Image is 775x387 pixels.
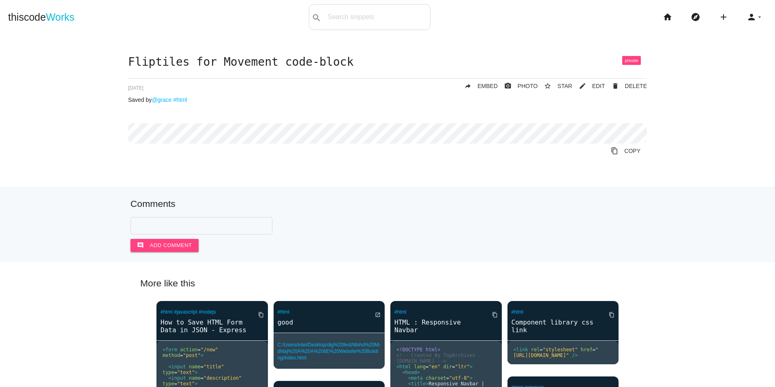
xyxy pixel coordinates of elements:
[177,370,195,375] span: "text"
[183,353,201,358] span: "post"
[180,347,197,353] span: action
[470,364,473,370] span: >
[161,309,172,315] a: #html
[309,4,324,30] button: search
[189,375,201,381] span: name
[464,79,471,93] i: reply
[152,97,171,103] a: @grace
[747,4,756,30] i: person
[168,364,186,370] span: <input
[189,364,201,370] span: name
[368,307,381,322] a: open_in_new
[278,342,380,361] a: C:/Users/intel/Desktop/dig%20fest/Mohd%20Midhlaj%20A%20A%206E%20Website%20Building/index.html
[609,307,614,322] i: content_copy
[504,79,512,93] i: photo_camera
[531,347,540,353] span: rel
[492,307,498,322] i: content_copy
[470,375,473,381] span: >
[408,381,429,387] span: <title>
[173,97,187,103] a: #html
[429,364,441,370] span: "en"
[128,56,647,69] h1: Fliptiles for Movement code-block
[163,347,177,353] span: <form
[426,364,428,370] span: =
[446,375,449,381] span: =
[486,307,498,322] a: Copy to Clipboard
[514,347,599,358] span: "[URL][DOMAIN_NAME]"
[426,375,446,381] span: charset
[507,318,619,335] a: Component library css link
[498,79,538,93] a: photo_cameraPHOTO
[593,347,595,353] span: =
[8,4,75,30] a: thiscodeWorks
[605,79,647,93] a: Delete Post
[201,375,203,381] span: =
[274,318,385,327] a: good
[156,318,268,335] a: How to Save HTML Form Data in JSON - Express
[625,83,647,89] span: DELETE
[579,79,586,93] i: mode_edit
[324,9,430,26] input: Search snippets
[195,370,198,375] span: >
[128,85,143,91] span: [DATE]
[203,375,242,381] span: "description"
[537,79,572,93] button: star_borderSTAR
[581,347,593,353] span: href
[46,11,74,23] span: Works
[199,309,216,315] a: #nodejs
[198,347,201,353] span: =
[443,364,452,370] span: dir
[396,364,411,370] span: <html
[543,347,578,353] span: "stylesheet"
[131,239,199,252] button: commentAdd comment
[477,83,498,89] span: EMBED
[557,83,572,89] span: STAR
[201,347,218,353] span: "/new"
[180,353,183,358] span: =
[131,199,644,209] h5: Comments
[592,83,605,89] span: EDIT
[128,97,647,103] p: Saved by
[458,79,498,93] a: replyEMBED
[163,381,174,387] span: type
[258,307,264,322] i: content_copy
[203,364,224,370] span: "title"
[402,370,420,375] span: <head>
[177,381,195,387] span: "text"
[455,364,470,370] span: "ltr"
[452,364,455,370] span: =
[602,307,614,322] a: Copy to Clipboard
[396,347,440,353] span: <!DOCTYPE html>
[518,83,538,89] span: PHOTO
[540,347,543,353] span: =
[390,318,502,335] a: HTML : Responsive Navbar
[174,370,177,375] span: =
[572,79,605,93] a: mode_editEDIT
[663,4,672,30] i: home
[512,309,523,315] a: #html
[756,4,763,30] i: arrow_drop_down
[195,381,198,387] span: >
[201,364,203,370] span: =
[604,144,647,158] a: Copy to Clipboard
[168,375,186,381] span: <input
[137,239,144,252] i: comment
[719,4,728,30] i: add
[544,79,551,93] i: star_border
[163,353,180,358] span: method
[514,347,528,353] span: <link
[396,353,484,364] span: <!-- Created By TopArchives - [DOMAIN_NAME] -->
[414,364,426,370] span: lang
[612,79,619,93] i: delete
[163,370,174,375] span: type
[375,307,381,322] i: open_in_new
[252,307,264,322] a: Copy to Clipboard
[449,375,470,381] span: "utf-8"
[174,381,177,387] span: =
[572,353,578,358] span: />
[128,278,647,288] h5: More like this
[278,309,289,315] a: #html
[312,5,321,31] i: search
[174,309,197,315] a: #javascript
[394,309,406,315] a: #html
